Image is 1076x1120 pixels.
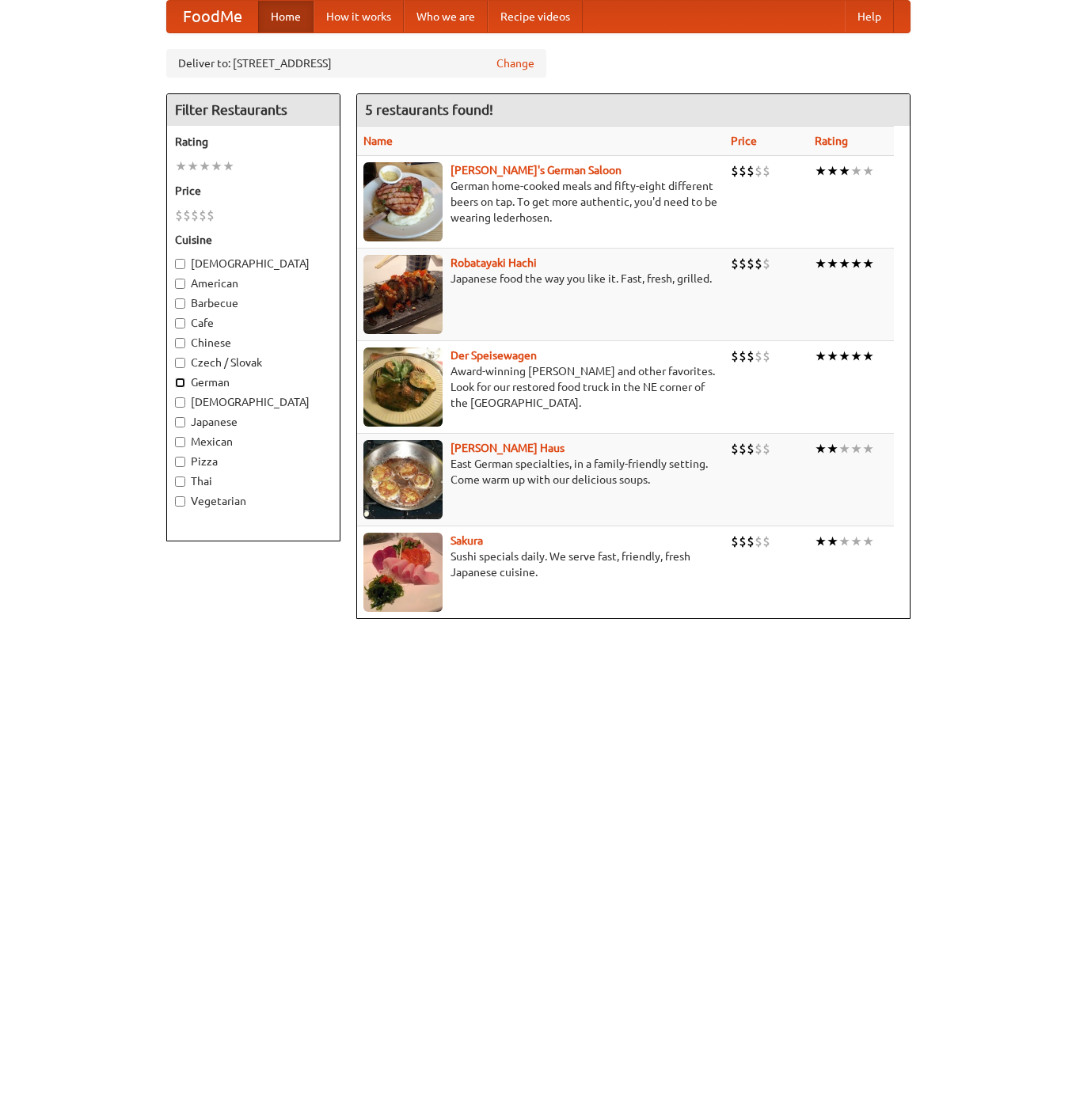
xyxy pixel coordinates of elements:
[175,315,332,331] label: Cafe
[755,162,762,180] li: $
[175,158,187,175] li: ★
[838,347,850,365] li: ★
[755,533,762,550] li: $
[211,158,222,175] li: ★
[187,158,199,175] li: ★
[747,533,755,550] li: $
[175,232,332,248] h5: Cuisine
[175,259,185,269] input: [DEMOGRAPHIC_DATA]
[815,255,827,272] li: ★
[850,347,862,365] li: ★
[175,454,332,469] label: Pizza
[258,1,314,32] a: Home
[175,335,332,351] label: Chinese
[175,394,332,410] label: [DEMOGRAPHIC_DATA]
[199,158,211,175] li: ★
[731,533,739,550] li: $
[363,533,443,612] img: sakura.jpg
[838,440,850,457] li: ★
[496,55,534,71] a: Change
[175,318,185,328] input: Cafe
[451,349,537,362] b: Der Speisewagen
[363,363,718,411] p: Award-winning [PERSON_NAME] and other favorites. Look for our restored food truck in the NE corne...
[762,440,770,457] li: $
[739,347,747,365] li: $
[762,533,770,550] li: $
[731,440,739,457] li: $
[451,164,622,177] a: [PERSON_NAME]'s German Saloon
[175,414,332,430] label: Japanese
[827,440,838,457] li: ★
[850,255,862,272] li: ★
[314,1,404,32] a: How it works
[175,207,183,224] li: $
[762,162,770,180] li: $
[755,347,762,365] li: $
[175,338,185,348] input: Chinese
[363,456,718,488] p: East German specialties, in a family-friendly setting. Come warm up with our delicious soups.
[175,298,185,309] input: Barbecue
[731,347,739,365] li: $
[747,255,755,272] li: $
[731,135,757,147] a: Price
[862,533,874,550] li: ★
[838,162,850,180] li: ★
[363,255,443,334] img: robatayaki.jpg
[175,496,185,507] input: Vegetarian
[739,440,747,457] li: $
[747,347,755,365] li: $
[845,1,894,32] a: Help
[451,442,565,454] a: [PERSON_NAME] Haus
[850,533,862,550] li: ★
[363,440,443,519] img: kohlhaus.jpg
[167,94,340,126] h4: Filter Restaurants
[363,162,443,241] img: esthers.jpg
[191,207,199,224] li: $
[739,533,747,550] li: $
[175,457,185,467] input: Pizza
[207,207,215,224] li: $
[363,135,393,147] a: Name
[166,49,546,78] div: Deliver to: [STREET_ADDRESS]
[739,255,747,272] li: $
[175,397,185,408] input: [DEMOGRAPHIC_DATA]
[731,162,739,180] li: $
[175,378,185,388] input: German
[175,473,332,489] label: Thai
[850,162,862,180] li: ★
[815,162,827,180] li: ★
[862,440,874,457] li: ★
[739,162,747,180] li: $
[862,255,874,272] li: ★
[838,255,850,272] li: ★
[175,476,185,487] input: Thai
[175,434,332,450] label: Mexican
[815,135,848,147] a: Rating
[175,275,332,291] label: American
[731,255,739,272] li: $
[815,347,827,365] li: ★
[183,207,191,224] li: $
[175,183,332,199] h5: Price
[175,374,332,390] label: German
[827,255,838,272] li: ★
[827,533,838,550] li: ★
[838,533,850,550] li: ★
[175,437,185,447] input: Mexican
[451,534,483,547] a: Sakura
[363,549,718,580] p: Sushi specials daily. We serve fast, friendly, fresh Japanese cuisine.
[762,255,770,272] li: $
[747,162,755,180] li: $
[815,440,827,457] li: ★
[827,347,838,365] li: ★
[363,178,718,226] p: German home-cooked meals and fifty-eight different beers on tap. To get more authentic, you'd nee...
[175,355,332,370] label: Czech / Slovak
[862,162,874,180] li: ★
[222,158,234,175] li: ★
[365,102,493,117] ng-pluralize: 5 restaurants found!
[451,256,537,269] a: Robatayaki Hachi
[175,256,332,271] label: [DEMOGRAPHIC_DATA]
